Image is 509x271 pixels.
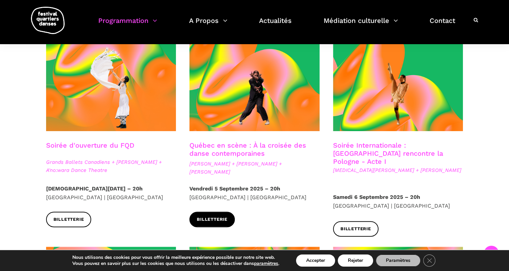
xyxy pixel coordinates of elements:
[259,15,292,35] a: Actualités
[324,15,398,35] a: Médiation culturelle
[31,7,65,34] img: logo-fqd-med
[376,254,421,267] button: Paramètres
[189,141,306,157] a: Québec en scène : À la croisée des danse contemporaines
[333,221,378,236] a: Billetterie
[46,158,176,174] span: Grands Ballets Canadiens + [PERSON_NAME] + A'no:wara Dance Theatre
[46,141,134,149] a: Soirée d'ouverture du FQD
[423,254,435,267] button: Close GDPR Cookie Banner
[333,166,463,174] span: [MEDICAL_DATA][PERSON_NAME] + [PERSON_NAME]
[53,216,84,223] span: Billetterie
[189,184,320,202] p: [GEOGRAPHIC_DATA] | [GEOGRAPHIC_DATA]
[46,185,143,192] strong: [DEMOGRAPHIC_DATA][DATE] – 20h
[254,261,278,267] button: paramètres
[338,254,373,267] button: Rejeter
[189,185,280,192] strong: Vendredi 5 Septembre 2025 – 20h
[189,15,227,35] a: A Propos
[333,194,420,200] strong: Samedi 6 Septembre 2025 – 20h
[340,225,371,233] span: Billetterie
[72,261,279,267] p: Vous pouvez en savoir plus sur les cookies que nous utilisons ou les désactiver dans .
[197,216,227,223] span: Billetterie
[46,212,92,227] a: Billetterie
[189,212,235,227] a: Billetterie
[333,141,443,165] a: Soirée Internationale : [GEOGRAPHIC_DATA] rencontre la Pologne - Acte I
[296,254,335,267] button: Accepter
[46,184,176,202] p: [GEOGRAPHIC_DATA] | [GEOGRAPHIC_DATA]
[98,15,157,35] a: Programmation
[333,193,463,210] p: [GEOGRAPHIC_DATA] | [GEOGRAPHIC_DATA]
[430,15,455,35] a: Contact
[189,160,320,176] span: [PERSON_NAME] + [PERSON_NAME] + [PERSON_NAME]
[72,254,279,261] p: Nous utilisons des cookies pour vous offrir la meilleure expérience possible sur notre site web.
